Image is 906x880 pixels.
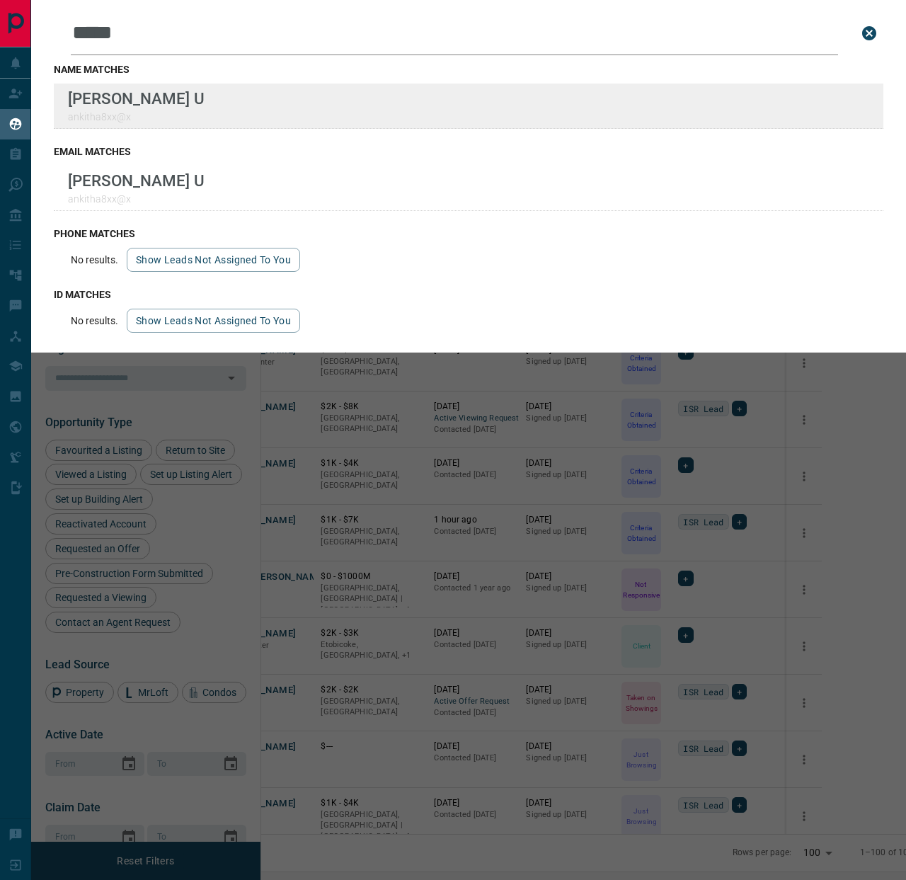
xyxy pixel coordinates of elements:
[68,193,205,205] p: ankitha8xx@x
[54,289,883,300] h3: id matches
[54,146,883,157] h3: email matches
[127,309,300,333] button: show leads not assigned to you
[54,64,883,75] h3: name matches
[54,228,883,239] h3: phone matches
[68,89,205,108] p: [PERSON_NAME] U
[68,171,205,190] p: [PERSON_NAME] U
[71,315,118,326] p: No results.
[71,254,118,265] p: No results.
[127,248,300,272] button: show leads not assigned to you
[855,19,883,47] button: close search bar
[68,111,205,122] p: ankitha8xx@x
